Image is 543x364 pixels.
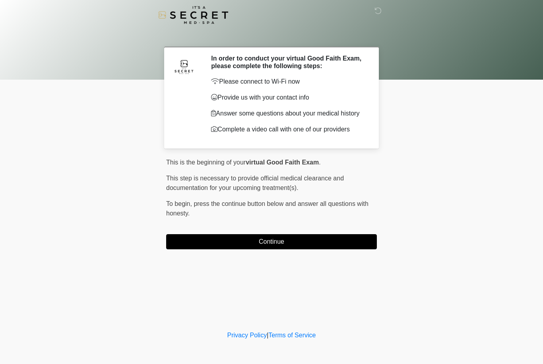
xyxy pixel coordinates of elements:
[211,93,365,102] p: Provide us with your contact info
[211,77,365,86] p: Please connect to Wi-Fi now
[211,55,365,70] h2: In order to conduct your virtual Good Faith Exam, please complete the following steps:
[166,200,194,207] span: To begin,
[166,200,368,217] span: press the continue button below and answer all questions with honesty.
[211,109,365,118] p: Answer some questions about your medical history
[166,159,246,166] span: This is the beginning of your
[227,332,267,339] a: Privacy Policy
[172,55,196,78] img: Agent Avatar
[246,159,319,166] strong: virtual Good Faith Exam
[267,332,268,339] a: |
[211,125,365,134] p: Complete a video call with one of our providers
[166,175,344,191] span: This step is necessary to provide official medical clearance and documentation for your upcoming ...
[319,159,320,166] span: .
[268,332,316,339] a: Terms of Service
[166,234,377,249] button: Continue
[158,6,228,24] img: It's A Secret Med Spa Logo
[160,29,383,43] h1: ‎ ‎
